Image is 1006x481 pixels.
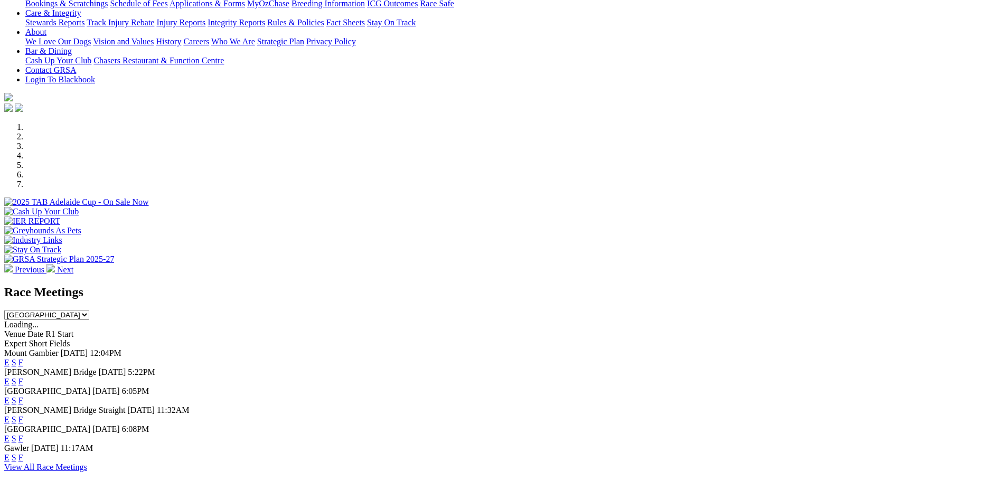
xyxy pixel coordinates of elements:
img: GRSA Strategic Plan 2025-27 [4,254,114,264]
span: Short [29,339,48,348]
a: E [4,377,10,386]
span: R1 Start [45,329,73,338]
img: Greyhounds As Pets [4,226,81,235]
a: Integrity Reports [208,18,265,27]
a: F [18,377,23,386]
span: [GEOGRAPHIC_DATA] [4,386,90,395]
img: Cash Up Your Club [4,207,79,216]
div: About [25,37,1002,46]
a: Care & Integrity [25,8,81,17]
span: 11:17AM [61,444,93,452]
img: chevron-right-pager-white.svg [46,264,55,272]
span: Next [57,265,73,274]
a: F [18,434,23,443]
span: [DATE] [92,386,120,395]
img: Stay On Track [4,245,61,254]
img: chevron-left-pager-white.svg [4,264,13,272]
span: 5:22PM [128,367,155,376]
img: Industry Links [4,235,62,245]
a: About [25,27,46,36]
a: F [18,396,23,405]
span: 11:32AM [157,405,190,414]
a: Cash Up Your Club [25,56,91,65]
span: [GEOGRAPHIC_DATA] [4,425,90,433]
span: Expert [4,339,27,348]
a: Strategic Plan [257,37,304,46]
span: Venue [4,329,25,338]
img: logo-grsa-white.png [4,93,13,101]
a: Injury Reports [156,18,205,27]
span: Gawler [4,444,29,452]
span: [PERSON_NAME] Bridge Straight [4,405,125,414]
span: Fields [49,339,70,348]
span: [DATE] [61,348,88,357]
a: Stewards Reports [25,18,84,27]
a: F [18,415,23,424]
a: View All Race Meetings [4,463,87,471]
img: facebook.svg [4,103,13,112]
span: 6:05PM [122,386,149,395]
a: Vision and Values [93,37,154,46]
a: S [12,396,16,405]
a: S [12,377,16,386]
a: Fact Sheets [326,18,365,27]
img: IER REPORT [4,216,60,226]
span: 6:08PM [122,425,149,433]
a: Contact GRSA [25,65,76,74]
h2: Race Meetings [4,285,1002,299]
span: Date [27,329,43,338]
a: F [18,358,23,367]
a: Chasers Restaurant & Function Centre [93,56,224,65]
a: Login To Blackbook [25,75,95,84]
a: E [4,415,10,424]
a: E [4,434,10,443]
a: Who We Are [211,37,255,46]
a: E [4,453,10,462]
span: [DATE] [127,405,155,414]
div: Bar & Dining [25,56,1002,65]
span: [DATE] [99,367,126,376]
a: Privacy Policy [306,37,356,46]
a: Stay On Track [367,18,416,27]
a: Previous [4,265,46,274]
a: We Love Our Dogs [25,37,91,46]
a: Bar & Dining [25,46,72,55]
span: Previous [15,265,44,274]
a: F [18,453,23,462]
span: [DATE] [31,444,59,452]
span: [DATE] [92,425,120,433]
a: S [12,415,16,424]
div: Care & Integrity [25,18,1002,27]
a: S [12,358,16,367]
img: 2025 TAB Adelaide Cup - On Sale Now [4,197,149,207]
a: Track Injury Rebate [87,18,154,27]
a: History [156,37,181,46]
span: Loading... [4,320,39,329]
span: [PERSON_NAME] Bridge [4,367,97,376]
a: S [12,453,16,462]
img: twitter.svg [15,103,23,112]
a: E [4,358,10,367]
span: 12:04PM [90,348,121,357]
a: Careers [183,37,209,46]
span: Mount Gambier [4,348,59,357]
a: Rules & Policies [267,18,324,27]
a: S [12,434,16,443]
a: Next [46,265,73,274]
a: E [4,396,10,405]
